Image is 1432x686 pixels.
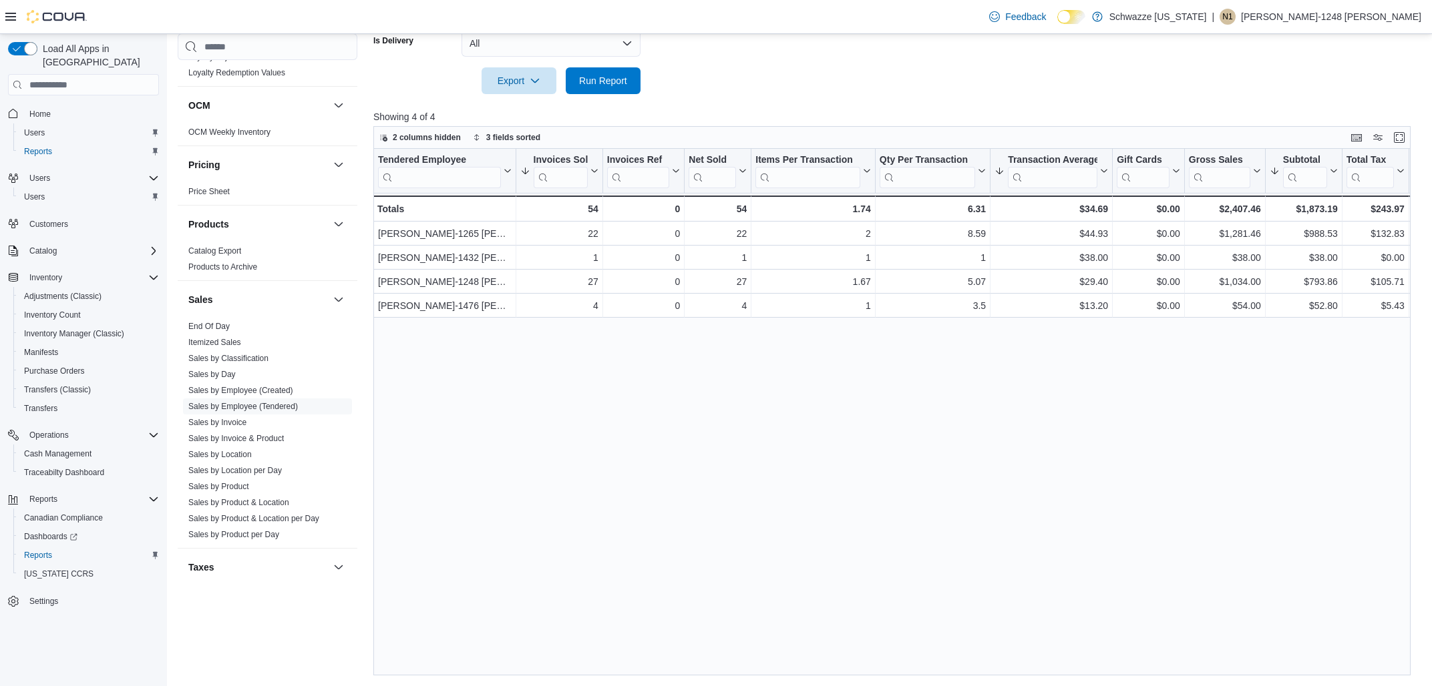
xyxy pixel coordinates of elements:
div: $1,281.46 [1189,226,1261,242]
button: Products [188,218,328,231]
div: 0 [607,298,681,314]
div: 1 [520,250,598,266]
button: Gift Cards [1117,154,1180,188]
a: Dashboards [19,529,83,545]
span: Reports [24,146,52,157]
span: Catalog [29,246,57,256]
label: Is Delivery [373,35,413,46]
span: Price Sheet [188,186,230,197]
span: Run Report [579,74,627,87]
button: OCM [188,99,328,112]
span: Transfers (Classic) [24,384,91,395]
span: Export [490,67,548,94]
span: Sales by Location [188,449,252,460]
span: Catalog [24,243,159,259]
h3: Products [188,218,229,231]
a: Sales by Product [188,482,249,491]
button: Inventory [24,270,67,286]
button: Invoices Sold [520,154,598,188]
button: Inventory Count [13,306,164,324]
div: 22 [520,226,598,242]
div: [PERSON_NAME]-1248 [PERSON_NAME] [378,274,512,290]
div: Pricing [178,184,357,205]
span: Users [24,192,45,202]
span: Canadian Compliance [24,512,103,523]
span: 3 fields sorted [486,132,540,143]
div: Transaction Average [1008,154,1097,188]
div: $34.69 [995,201,1108,217]
span: 2 columns hidden [393,132,461,143]
div: 27 [689,274,747,290]
button: Tendered Employee [378,154,512,188]
div: $793.86 [1270,274,1338,290]
a: End Of Day [188,322,230,331]
button: Taxes [331,559,347,575]
button: Items Per Transaction [755,154,871,188]
button: Pricing [188,158,328,171]
span: Reports [19,143,159,159]
a: Sales by Classification [188,354,268,363]
span: Purchase Orders [24,366,85,376]
span: Customers [24,216,159,232]
a: Reports [19,547,57,563]
button: Purchase Orders [13,362,164,380]
span: Sales by Product [188,481,249,492]
a: Catalog Export [188,246,241,256]
button: Inventory [3,268,164,287]
p: | [1212,9,1214,25]
button: Keyboard shortcuts [1349,129,1365,145]
button: Users [13,123,164,142]
span: Manifests [19,344,159,360]
div: Sales [178,318,357,548]
span: Sales by Invoice & Product [188,433,284,444]
div: 4 [689,298,747,314]
a: Canadian Compliance [19,510,108,526]
div: 5.07 [880,274,986,290]
span: Sales by Invoice [188,417,246,428]
div: $988.53 [1270,226,1338,242]
div: Gross Sales [1189,154,1250,188]
span: Inventory Manager (Classic) [19,326,159,342]
span: Purchase Orders [19,363,159,379]
button: Run Report [566,67,641,94]
div: Net Sold [689,154,736,188]
span: Inventory Count [19,307,159,323]
span: Dark Mode [1057,24,1058,25]
a: Sales by Product & Location per Day [188,514,319,523]
div: 2 [755,226,871,242]
span: End Of Day [188,321,230,332]
span: [US_STATE] CCRS [24,569,94,579]
button: Cash Management [13,444,164,463]
span: Inventory [24,270,159,286]
span: Sales by Product & Location [188,497,289,508]
a: Traceabilty Dashboard [19,464,110,480]
div: 1 [755,250,871,266]
h3: OCM [188,99,210,112]
div: 54 [520,201,598,217]
button: Sales [188,293,328,306]
span: Sales by Day [188,369,236,380]
button: Reports [3,490,164,508]
a: Sales by Location [188,450,252,459]
button: Catalog [24,243,62,259]
div: Invoices Sold [533,154,587,167]
span: Home [24,105,159,121]
div: $38.00 [1189,250,1261,266]
div: Tendered Employee [378,154,501,188]
div: Total Tax [1347,154,1394,188]
span: Users [24,127,45,138]
div: 27 [520,274,598,290]
div: Tendered Employee [378,154,501,167]
div: Qty Per Transaction [880,154,975,167]
button: Qty Per Transaction [880,154,986,188]
a: Sales by Employee (Tendered) [188,402,298,411]
span: Sales by Employee (Created) [188,385,293,396]
a: Products to Archive [188,262,257,272]
a: Loyalty Redemption Values [188,68,285,77]
a: Dashboards [13,527,164,546]
button: 3 fields sorted [468,129,546,145]
span: Feedback [1005,10,1046,23]
span: Settings [24,593,159,609]
span: Transfers [19,400,159,416]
